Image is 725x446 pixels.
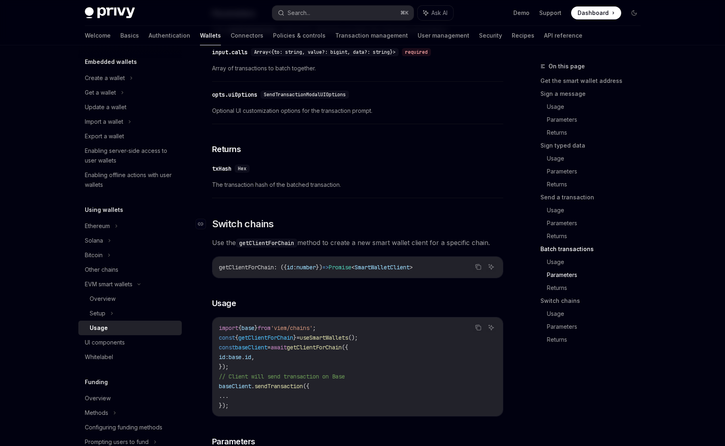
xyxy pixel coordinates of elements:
div: Other chains [85,265,118,275]
span: } [293,334,296,341]
a: Welcome [85,26,111,45]
button: Ask AI [418,6,453,20]
span: Promise [329,264,351,271]
button: Search...⌘K [272,6,414,20]
a: Send a transaction [540,191,647,204]
h5: Embedded wallets [85,57,137,67]
span: id: [219,353,229,361]
h5: Using wallets [85,205,123,215]
a: Policies & controls [273,26,326,45]
div: Overview [90,294,116,304]
div: Enabling offline actions with user wallets [85,170,177,190]
span: : [293,264,296,271]
div: required [402,48,431,56]
span: base [229,353,242,361]
span: ({ [303,383,309,390]
span: { [235,334,238,341]
span: Optional UI customization options for the transaction prompt. [212,106,503,116]
div: Import a wallet [85,117,123,127]
a: Connectors [231,26,263,45]
a: Enabling server-side access to user wallets [78,144,182,168]
a: Whitelabel [78,350,182,364]
span: useSmartWallets [300,334,348,341]
a: Authentication [149,26,190,45]
span: { [238,324,242,332]
a: Export a wallet [78,129,182,144]
span: baseClient [235,344,267,351]
span: from [258,324,271,332]
div: opts.uiOptions [212,91,257,99]
a: Get the smart wallet address [540,74,647,87]
div: Solana [85,236,103,245]
div: Search... [288,8,310,18]
span: Ask AI [431,9,448,17]
span: : ({ [274,264,287,271]
div: Get a wallet [85,88,116,97]
span: number [296,264,316,271]
span: Dashboard [578,9,609,17]
a: Other chains [78,262,182,277]
a: Update a wallet [78,100,182,114]
a: Demo [513,9,530,17]
div: Export a wallet [85,131,124,141]
span: id [245,353,251,361]
a: Batch transactions [540,243,647,256]
span: await [271,344,287,351]
span: The transaction hash of the batched transaction. [212,180,503,190]
span: Returns [212,144,241,155]
div: Methods [85,408,108,418]
span: }) [316,264,322,271]
a: Switch chains [540,294,647,307]
span: // Client will send transaction on Base [219,373,345,380]
span: => [322,264,329,271]
a: Enabling offline actions with user wallets [78,168,182,192]
a: Parameters [547,113,647,126]
span: > [410,264,413,271]
a: Returns [547,126,647,139]
a: UI components [78,335,182,350]
span: import [219,324,238,332]
div: Ethereum [85,221,110,231]
span: = [296,334,300,341]
a: Returns [547,178,647,191]
span: sendTransaction [254,383,303,390]
span: ; [313,324,316,332]
button: Ask AI [486,322,496,333]
button: Toggle dark mode [628,6,641,19]
button: Copy the contents from the code block [473,322,483,333]
a: Usage [78,321,182,335]
a: Basics [120,26,139,45]
a: Parameters [547,217,647,230]
div: Overview [85,393,111,403]
span: getClientForChain [238,334,293,341]
span: 'viem/chains' [271,324,313,332]
div: EVM smart wallets [85,279,132,289]
a: Security [479,26,502,45]
a: Sign typed data [540,139,647,152]
a: API reference [544,26,582,45]
a: Sign a message [540,87,647,100]
span: base [242,324,254,332]
span: ({ [342,344,348,351]
div: Create a wallet [85,73,125,83]
span: . [251,383,254,390]
a: Navigate to header [196,218,212,230]
div: UI components [85,338,125,347]
a: Overview [78,292,182,306]
span: getClientForChain [287,344,342,351]
span: Switch chains [212,218,274,230]
a: Usage [547,100,647,113]
div: input.calls [212,48,248,56]
h5: Funding [85,377,108,387]
span: ⌘ K [400,10,409,16]
div: txHash [212,165,231,173]
div: Enabling server-side access to user wallets [85,146,177,165]
span: Hex [238,165,246,172]
a: Wallets [200,26,221,45]
img: dark logo [85,7,135,19]
span: SendTransactionModalUIOptions [264,91,346,98]
span: Use the method to create a new smart wallet client for a specific chain. [212,237,503,248]
span: < [351,264,355,271]
span: }); [219,363,229,370]
span: , [251,353,254,361]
